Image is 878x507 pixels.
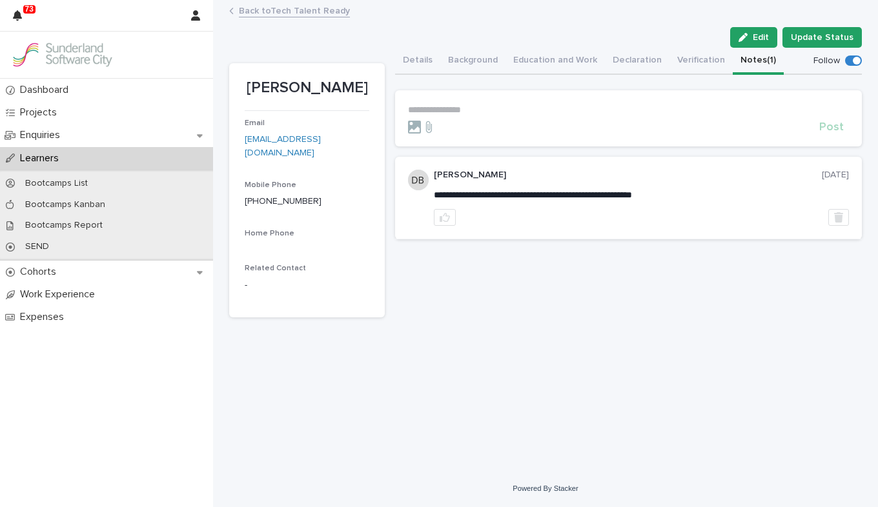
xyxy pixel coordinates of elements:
a: [PHONE_NUMBER] [245,197,322,206]
a: Powered By Stacker [513,484,578,492]
p: Bootcamps Kanban [15,199,116,210]
div: 73 [13,8,30,31]
button: Details [395,48,440,75]
p: Work Experience [15,288,105,301]
button: Education and Work [505,48,605,75]
a: [EMAIL_ADDRESS][DOMAIN_NAME] [245,135,321,157]
button: Background [440,48,505,75]
p: Enquiries [15,129,70,141]
p: [PERSON_NAME] [434,170,822,181]
p: Expenses [15,311,74,323]
p: [PERSON_NAME] [245,79,369,97]
img: GVzBcg19RCOYju8xzymn [10,42,114,68]
p: Bootcamps List [15,178,98,189]
p: SEND [15,241,59,252]
button: Delete post [828,209,849,226]
button: Post [814,121,849,133]
p: - [245,279,369,292]
span: Mobile Phone [245,181,296,189]
p: Projects [15,106,67,119]
span: Post [819,121,844,133]
span: Update Status [791,31,853,44]
button: Notes (1) [733,48,784,75]
p: Bootcamps Report [15,220,113,231]
button: Edit [730,27,777,48]
span: Edit [753,33,769,42]
button: Declaration [605,48,669,75]
span: Home Phone [245,230,294,237]
p: Cohorts [15,266,66,278]
p: Learners [15,152,69,164]
button: Verification [669,48,733,75]
span: Related Contact [245,264,306,272]
p: 73 [25,5,34,14]
p: Dashboard [15,84,79,96]
button: like this post [434,209,456,226]
span: Email [245,119,265,127]
button: Update Status [782,27,862,48]
p: Follow [813,55,840,66]
p: [DATE] [822,170,849,181]
a: Back toTech Talent Ready [239,3,350,17]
